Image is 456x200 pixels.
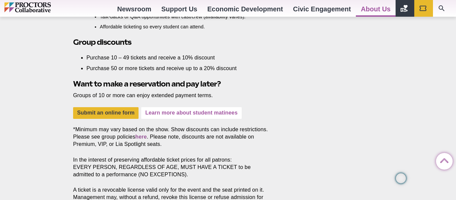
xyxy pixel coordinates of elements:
[73,92,269,99] p: Groups of 10 or more can enjoy extended payment terms.
[100,14,249,20] li: Talk-backs or Q&A opportunities with cast/crew (availability varies).
[141,107,241,119] a: Learn more about student matinees
[100,24,249,30] li: Affordable ticketing so every student can attend.
[73,107,139,119] a: Submit an online form
[135,134,147,140] a: here
[73,156,269,178] p: In the interest of preserving affordable ticket prices for all patrons: EVERY PERSON, REGARDLESS ...
[73,38,131,46] strong: Group discounts
[86,54,259,61] li: Purchase 10 – 49 tickets and receive a 10% discount
[86,65,259,72] li: Purchase 50 or more tickets and receive up to a 20% discount
[73,126,269,148] p: *Minimum may vary based on the show. Show discounts can include restrictions. Please see group po...
[4,2,79,12] img: Proctors logo
[436,153,449,167] a: Back to Top
[73,79,221,88] strong: Want to make a reservation and pay later?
